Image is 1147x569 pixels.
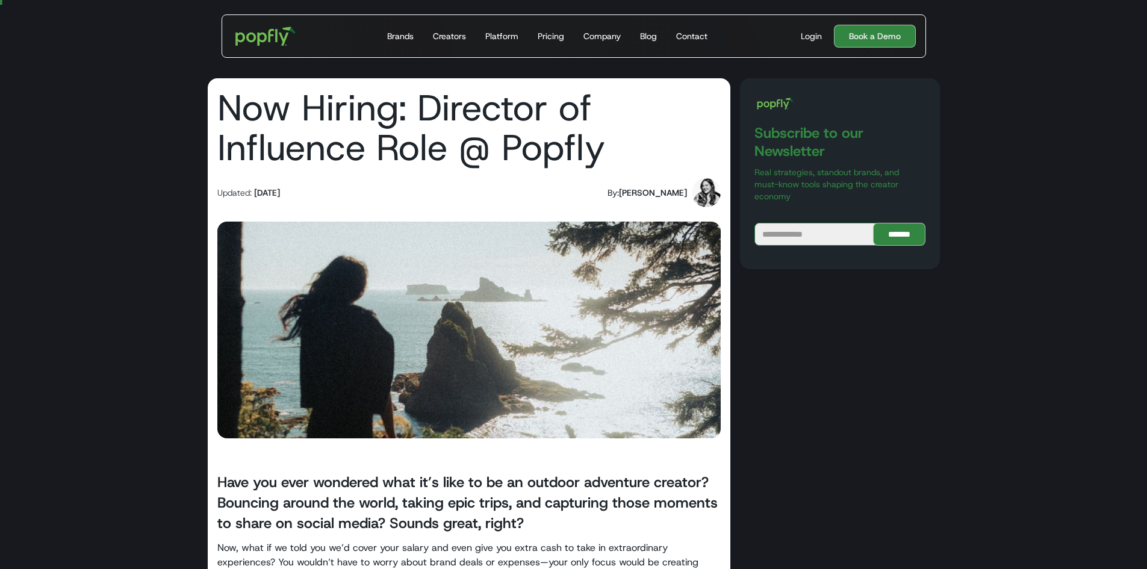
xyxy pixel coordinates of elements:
[254,187,280,199] div: [DATE]
[671,15,712,57] a: Contact
[485,30,518,42] div: Platform
[619,187,687,199] div: [PERSON_NAME]
[796,30,827,42] a: Login
[754,223,925,246] form: Blog Subscribe
[676,30,707,42] div: Contact
[754,166,925,202] p: Real strategies, standout brands, and must-know tools shaping the creator economy
[217,187,252,199] div: Updated:
[382,15,418,57] a: Brands
[217,88,721,167] h1: Now Hiring: Director of Influence Role @ Popfly
[834,25,916,48] a: Book a Demo
[433,30,466,42] div: Creators
[579,15,626,57] a: Company
[387,30,414,42] div: Brands
[754,124,925,160] h3: Subscribe to our Newsletter
[640,30,657,42] div: Blog
[583,30,621,42] div: Company
[635,15,662,57] a: Blog
[608,187,619,199] div: By:
[801,30,822,42] div: Login
[538,30,564,42] div: Pricing
[217,472,721,533] h3: Have you ever wondered what it’s like to be an outdoor adventure creator? Bouncing around the wor...
[480,15,523,57] a: Platform
[533,15,569,57] a: Pricing
[428,15,471,57] a: Creators
[227,18,305,54] a: home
